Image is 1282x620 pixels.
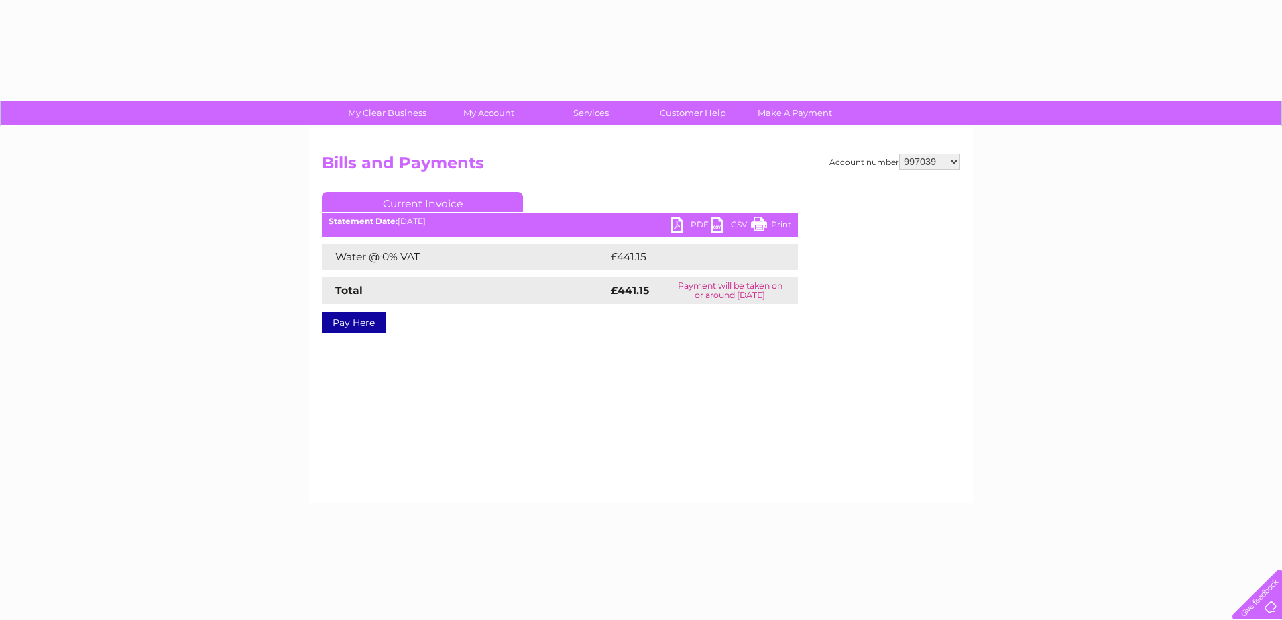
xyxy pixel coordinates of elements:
td: Payment will be taken on or around [DATE] [662,277,798,304]
a: Print [751,217,791,236]
a: My Account [434,101,544,125]
strong: £441.15 [611,284,649,297]
a: Current Invoice [322,192,523,212]
a: My Clear Business [332,101,443,125]
a: Customer Help [638,101,748,125]
a: Make A Payment [740,101,850,125]
a: PDF [671,217,711,236]
a: Services [536,101,646,125]
td: Water @ 0% VAT [322,244,607,270]
b: Statement Date: [329,216,398,226]
a: Pay Here [322,312,386,333]
td: £441.15 [607,244,772,270]
div: [DATE] [322,217,798,226]
h2: Bills and Payments [322,154,960,179]
strong: Total [335,284,363,297]
a: CSV [711,217,751,236]
div: Account number [829,154,960,170]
